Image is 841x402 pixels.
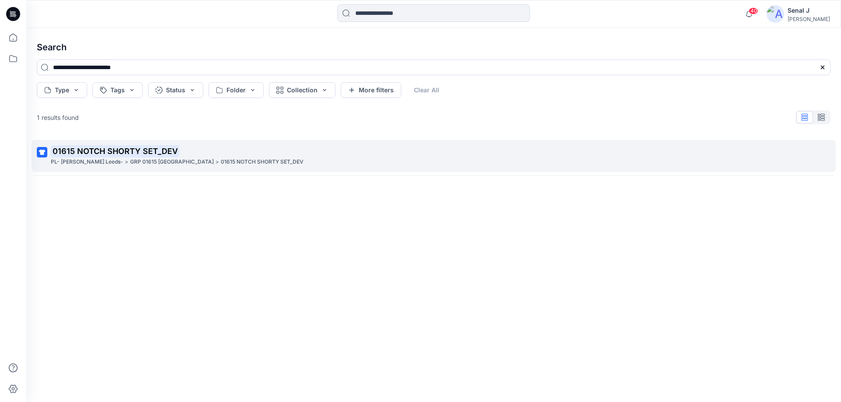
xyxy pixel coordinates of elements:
[51,157,123,167] p: PL- Richards Leeds-
[221,157,304,167] p: 01615 NOTCH SHORTY SET_DEV
[788,5,830,16] div: Senal J
[341,82,401,98] button: More filters
[130,157,214,167] p: GRP 01615 BURLINGTON
[269,82,336,98] button: Collection
[37,82,87,98] button: Type
[208,82,264,98] button: Folder
[51,145,179,157] mark: 01615 NOTCH SHORTY SET_DEV
[767,5,784,23] img: avatar
[32,140,836,172] a: 01615 NOTCH SHORTY SET_DEVPL- [PERSON_NAME] Leeds->GRP 01615 [GEOGRAPHIC_DATA]>01615 NOTCH SHORTY...
[92,82,143,98] button: Tags
[788,16,830,22] div: [PERSON_NAME]
[216,157,219,167] p: >
[37,113,79,122] p: 1 results found
[148,82,203,98] button: Status
[749,7,758,14] span: 40
[125,157,128,167] p: >
[30,35,837,59] h4: Search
